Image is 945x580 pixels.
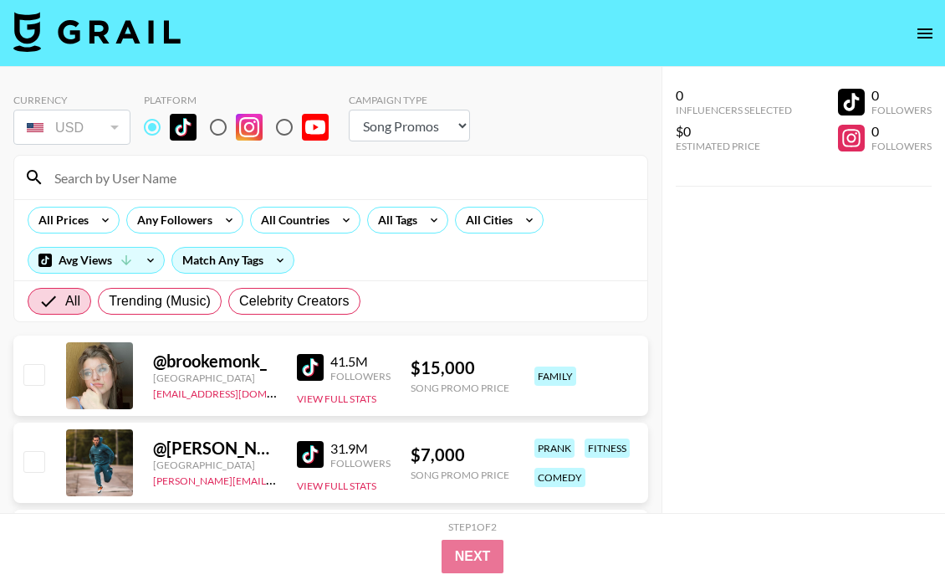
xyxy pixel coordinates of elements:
button: View Full Stats [297,480,376,492]
div: 0 [676,87,792,104]
div: Influencers Selected [676,104,792,116]
div: All Countries [251,208,333,233]
div: Followers [330,370,391,382]
img: YouTube [302,114,329,141]
div: $0 [676,123,792,140]
img: TikTok [297,441,324,468]
div: USD [17,113,127,142]
span: Celebrity Creators [239,291,350,311]
input: Search by User Name [44,164,637,191]
img: TikTok [297,354,324,381]
div: comedy [534,468,585,487]
a: [EMAIL_ADDRESS][DOMAIN_NAME] [153,384,321,400]
div: Followers [330,457,391,470]
div: 31.9M [330,440,391,457]
div: Platform [144,94,342,106]
div: [GEOGRAPHIC_DATA] [153,372,277,384]
div: @ [PERSON_NAME].[PERSON_NAME] [153,438,277,459]
div: Song Promo Price [411,382,509,394]
div: Step 1 of 2 [448,521,497,533]
div: Followers [871,140,932,152]
div: Currency [13,94,130,106]
img: TikTok [170,114,197,141]
div: Song Promo Price [411,469,509,481]
button: View Full Stats [297,393,376,405]
iframe: Drift Widget Chat Controller [861,496,925,560]
div: family [534,367,576,386]
div: Any Followers [127,208,216,233]
div: All Tags [368,208,421,233]
div: prank [534,439,575,458]
div: $ 15,000 [411,357,509,378]
img: Instagram [236,114,263,141]
div: Campaign Type [349,94,470,106]
span: All [65,291,80,311]
div: All Cities [456,208,516,233]
div: Currency is locked to USD [13,106,130,148]
div: $ 7,000 [411,444,509,465]
a: [PERSON_NAME][EMAIL_ADDRESS][DOMAIN_NAME] [153,471,401,487]
div: Avg Views [28,248,164,273]
div: fitness [585,439,630,458]
div: 0 [871,87,932,104]
button: open drawer [908,17,942,50]
span: Trending (Music) [109,291,211,311]
div: 0 [871,123,932,140]
div: @ brookemonk_ [153,351,277,372]
div: Followers [871,104,932,116]
button: Next [442,540,504,573]
div: 41.5M [330,353,391,370]
div: All Prices [28,208,92,233]
div: Estimated Price [676,140,792,152]
div: [GEOGRAPHIC_DATA] [153,459,277,471]
img: Grail Talent [13,12,181,52]
div: Match Any Tags [172,248,294,273]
